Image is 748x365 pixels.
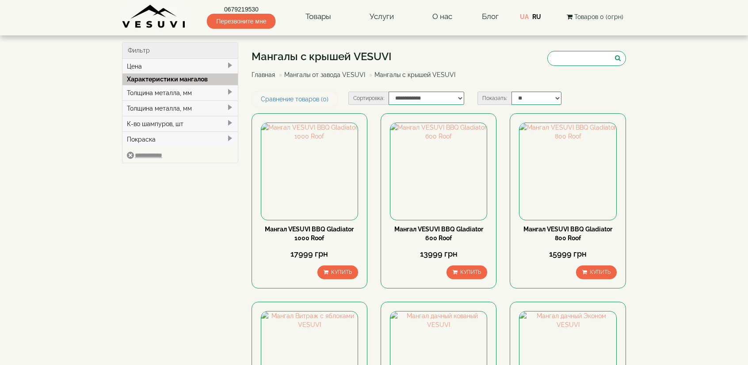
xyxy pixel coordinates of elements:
[252,92,338,107] a: Сравнение товаров (0)
[297,7,340,27] a: Товары
[122,85,238,100] div: Толщина металла, мм
[122,116,238,131] div: К-во шампуров, шт
[261,123,358,219] img: Мангал VESUVI BBQ Gladiator 1000 Roof
[590,269,611,275] span: Купить
[519,248,616,260] div: 15999 грн
[252,51,462,62] h1: Мангалы с крышей VESUVI
[390,123,487,219] img: Мангал VESUVI BBQ Gladiator 600 Roof
[331,269,352,275] span: Купить
[361,7,403,27] a: Услуги
[519,123,616,219] img: Мангал VESUVI BBQ Gladiator 800 Roof
[252,71,275,78] a: Главная
[367,70,455,79] li: Мангалы с крышей VESUVI
[122,131,238,147] div: Покраска
[564,12,626,22] button: Товаров 0 (0грн)
[574,13,623,20] span: Товаров 0 (0грн)
[424,7,461,27] a: О нас
[477,92,511,105] label: Показать:
[460,269,481,275] span: Купить
[265,226,354,242] a: Мангал VESUVI BBQ Gladiator 1000 Roof
[447,265,487,279] button: Купить
[122,73,238,85] div: Характеристики мангалов
[523,226,612,242] a: Мангал VESUVI BBQ Gladiator 800 Roof
[261,248,358,260] div: 17999 грн
[122,59,238,74] div: Цена
[532,13,541,20] a: RU
[122,100,238,116] div: Толщина металла, мм
[390,248,487,260] div: 13999 грн
[482,12,499,21] a: Блог
[284,71,365,78] a: Мангалы от завода VESUVI
[576,265,617,279] button: Купить
[317,265,358,279] button: Купить
[394,226,483,242] a: Мангал VESUVI BBQ Gladiator 600 Roof
[122,42,238,59] div: Фильтр
[122,4,186,29] img: Завод VESUVI
[207,14,275,29] span: Перезвоните мне
[520,13,529,20] a: UA
[207,5,275,14] a: 0679219530
[348,92,389,105] label: Сортировка:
